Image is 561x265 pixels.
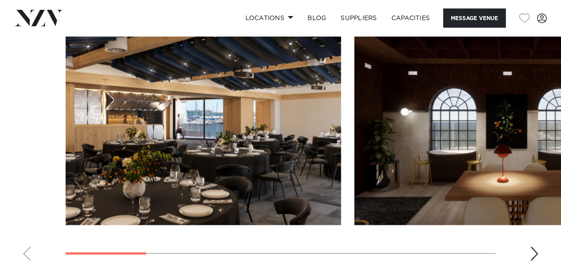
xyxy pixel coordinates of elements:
a: SUPPLIERS [333,8,384,28]
a: BLOG [300,8,333,28]
swiper-slide: 1 / 8 [66,23,341,225]
button: Message Venue [443,8,506,28]
a: Locations [238,8,300,28]
a: Capacities [384,8,437,28]
img: nzv-logo.png [14,10,63,26]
